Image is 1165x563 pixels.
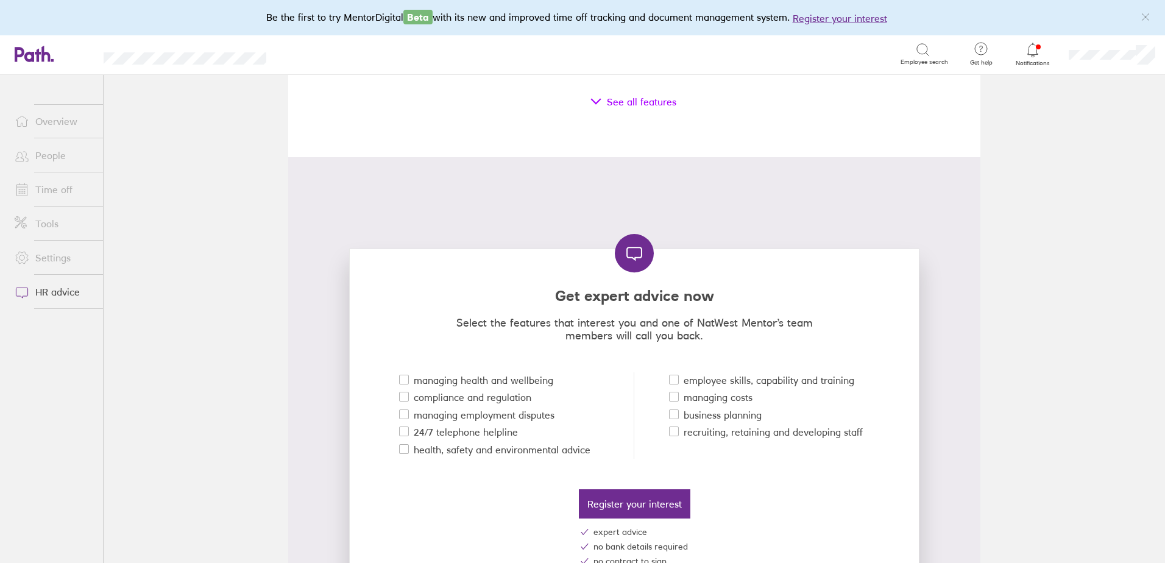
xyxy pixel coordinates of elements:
[266,10,899,26] div: Be the first to try MentorDigital with its new and improved time off tracking and document manage...
[5,211,103,236] a: Tools
[5,280,103,304] a: HR advice
[793,11,887,26] button: Register your interest
[684,427,863,437] span: recruiting, retaining and developing staff
[414,409,554,420] span: managing employment disputes
[364,316,904,342] p: Select the features that interest you and one of NatWest Mentor’s team members will call you back.
[579,489,690,519] button: Register your interest
[5,143,103,168] a: People
[581,525,688,539] li: expert advice
[1013,41,1053,67] a: Notifications
[901,58,948,66] span: Employee search
[414,375,553,386] span: managing health and wellbeing
[403,10,433,24] span: Beta
[684,409,762,420] span: business planning
[327,85,941,118] div: See all features
[299,48,330,59] div: Search
[414,427,518,437] span: 24/7 telephone helpline
[581,539,688,554] li: no bank details required
[1013,60,1053,67] span: Notifications
[414,444,590,455] span: health, safety and environmental advice
[684,375,854,386] span: employee skills, capability and training
[684,392,752,403] span: managing costs
[414,392,531,403] span: compliance and regulation
[5,109,103,133] a: Overview
[961,59,1001,66] span: Get help
[364,288,904,305] h2: Get expert advice now
[587,498,682,509] span: Register your interest
[5,246,103,270] a: Settings
[5,177,103,202] a: Time off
